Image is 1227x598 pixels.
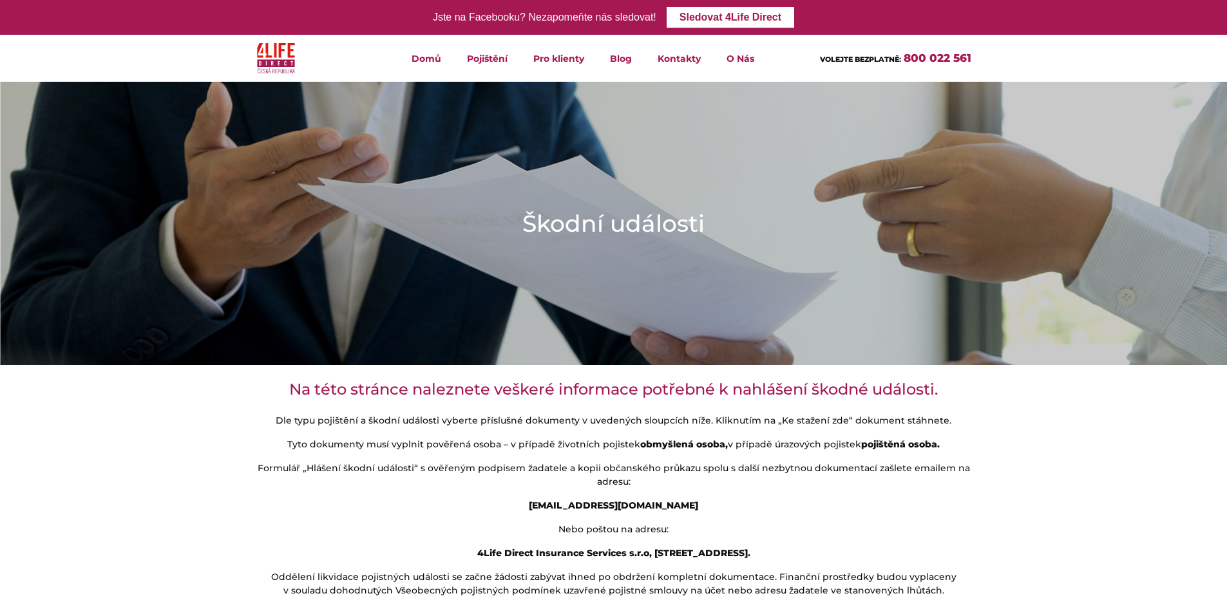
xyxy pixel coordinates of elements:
[522,207,705,239] h1: Škodní události
[256,414,971,427] p: Dle typu pojištění a škodní události vyberte příslušné dokumenty v uvedených sloupcích níže. Klik...
[820,55,901,64] span: VOLEJTE BEZPLATNĚ:
[256,570,971,597] p: Oddělení likvidace pojistných události se začne žádosti zabývat ihned po obdržení kompletní dokum...
[256,438,971,451] p: Tyto dokumenty musí vyplnit pověřená osoba – v případě životních pojistek v případě úrazových poj...
[477,547,750,559] strong: 4Life Direct Insurance Services s.r.o, [STREET_ADDRESS].
[904,51,971,64] a: 800 022 561
[529,500,698,511] strong: [EMAIL_ADDRESS][DOMAIN_NAME]
[257,40,296,77] img: 4Life Direct Česká republika logo
[256,462,971,489] p: Formulář „Hlášení škodní události“ s ověřeným podpisem žadatele a kopii občanského průkazu spolu ...
[433,8,656,27] div: Jste na Facebooku? Nezapomeňte nás sledovat!
[667,7,794,28] a: Sledovat 4Life Direct
[645,35,714,82] a: Kontakty
[597,35,645,82] a: Blog
[861,438,940,450] strong: pojištěná osoba.
[256,380,971,398] h3: Na této stránce naleznete veškeré informace potřebné k nahlášení škodné události.
[399,35,454,82] a: Domů
[256,523,971,536] p: Nebo poštou na adresu:
[640,438,728,450] strong: obmyšlená osoba,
